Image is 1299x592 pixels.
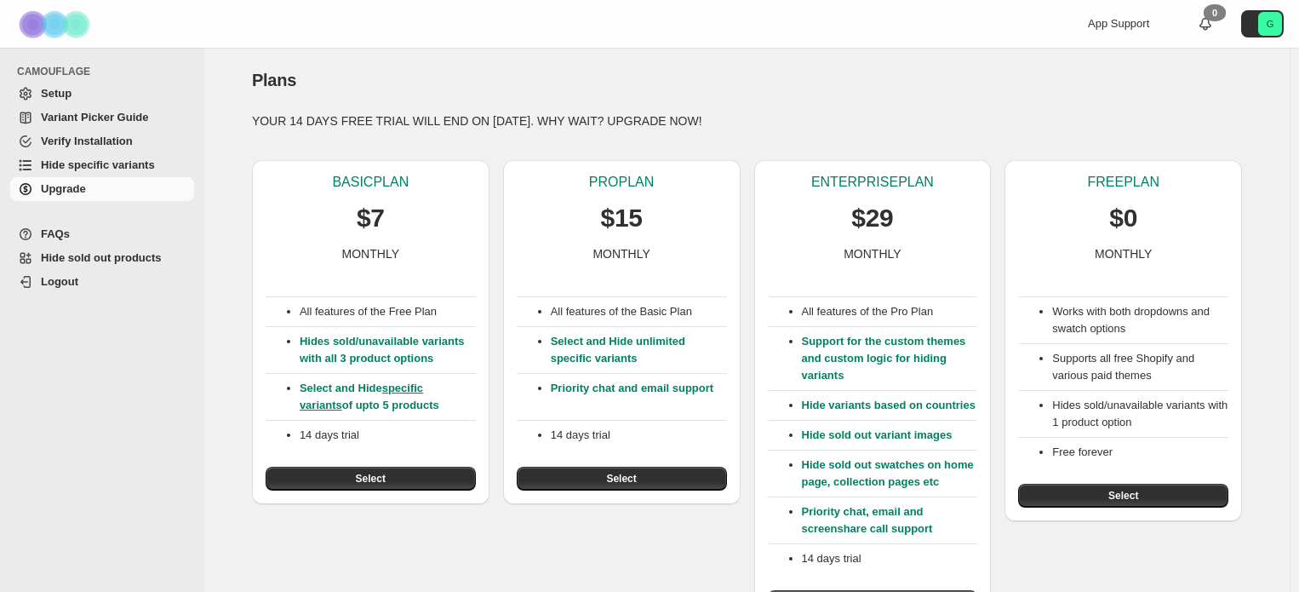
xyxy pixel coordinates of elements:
p: YOUR 14 DAYS FREE TRIAL WILL END ON [DATE]. WHY WAIT? UPGRADE NOW! [252,112,1242,129]
button: Select [1018,484,1228,508]
a: 0 [1197,15,1214,32]
li: Free forever [1052,444,1228,461]
span: Select [606,472,636,486]
p: 14 days trial [551,427,727,444]
p: MONTHLY [1095,245,1152,262]
p: MONTHLY [342,245,399,262]
span: Verify Installation [41,135,133,147]
span: Logout [41,275,78,288]
button: Select [517,467,727,491]
p: Select and Hide unlimited specific variants [551,333,727,367]
a: Hide specific variants [10,153,194,177]
a: Hide sold out products [10,246,194,270]
p: 14 days trial [300,427,476,444]
p: PRO PLAN [589,174,654,191]
p: Hides sold/unavailable variants with all 3 product options [300,333,476,367]
p: Priority chat and email support [551,380,727,414]
a: Upgrade [10,177,194,201]
span: App Support [1088,17,1149,30]
p: Priority chat, email and screenshare call support [802,503,978,537]
p: MONTHLY [592,245,649,262]
p: Select and Hide of upto 5 products [300,380,476,414]
div: 0 [1204,4,1226,21]
p: All features of the Free Plan [300,303,476,320]
p: All features of the Pro Plan [802,303,978,320]
span: Hide specific variants [41,158,155,171]
span: Avatar with initials G [1258,12,1282,36]
span: Upgrade [41,182,86,195]
a: Variant Picker Guide [10,106,194,129]
li: Works with both dropdowns and swatch options [1052,303,1228,337]
p: $15 [601,201,643,235]
p: All features of the Basic Plan [551,303,727,320]
li: Hides sold/unavailable variants with 1 product option [1052,397,1228,431]
text: G [1267,19,1274,29]
span: Plans [252,71,296,89]
p: 14 days trial [802,550,978,567]
p: $29 [851,201,893,235]
a: FAQs [10,222,194,246]
p: MONTHLY [844,245,901,262]
p: Hide sold out swatches on home page, collection pages etc [802,457,978,491]
img: Camouflage [14,1,99,48]
p: Support for the custom themes and custom logic for hiding variants [802,333,978,384]
li: Supports all free Shopify and various paid themes [1052,350,1228,384]
button: Avatar with initials G [1241,10,1284,37]
p: $7 [357,201,385,235]
span: Variant Picker Guide [41,111,148,124]
span: Select [1108,489,1138,503]
button: Select [266,467,476,491]
span: Hide sold out products [41,251,162,264]
span: Setup [41,87,72,100]
p: $0 [1109,201,1137,235]
span: FAQs [41,227,70,240]
span: Select [356,472,386,486]
p: Hide sold out variant images [802,427,978,444]
p: FREE PLAN [1087,174,1159,191]
p: BASIC PLAN [332,174,409,191]
a: Logout [10,270,194,294]
a: Verify Installation [10,129,194,153]
p: ENTERPRISE PLAN [811,174,934,191]
p: Hide variants based on countries [802,397,978,414]
a: Setup [10,82,194,106]
span: CAMOUFLAGE [17,65,196,78]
